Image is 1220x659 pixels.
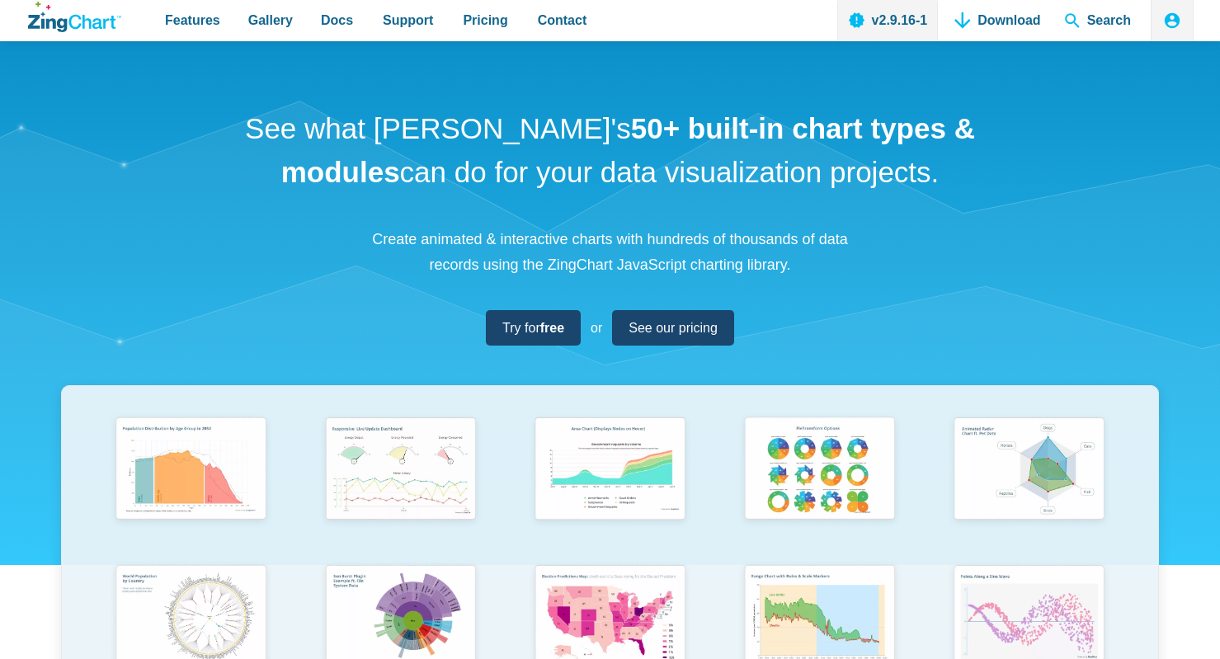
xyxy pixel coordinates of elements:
[107,411,275,530] img: Population Distribution by Age Group in 2052
[629,317,718,339] span: See our pricing
[736,411,903,530] img: Pie Transform Options
[538,9,587,31] span: Contact
[239,107,982,194] h1: See what [PERSON_NAME]'s can do for your data visualization projects.
[317,411,484,530] img: Responsive Live Update Dashboard
[612,310,734,346] a: See our pricing
[506,411,715,558] a: Area Chart (Displays Nodes on Hover)
[321,9,353,31] span: Docs
[486,310,581,346] a: Try forfree
[463,9,507,31] span: Pricing
[714,411,924,558] a: Pie Transform Options
[87,411,296,558] a: Population Distribution by Age Group in 2052
[296,411,506,558] a: Responsive Live Update Dashboard
[165,9,220,31] span: Features
[281,112,975,188] strong: 50+ built-in chart types & modules
[502,317,564,339] span: Try for
[28,2,121,32] a: ZingChart Logo. Click to return to the homepage
[383,9,433,31] span: Support
[945,411,1113,530] img: Animated Radar Chart ft. Pet Data
[591,317,602,339] span: or
[526,411,694,530] img: Area Chart (Displays Nodes on Hover)
[540,321,564,335] strong: free
[248,9,293,31] span: Gallery
[363,227,858,277] p: Create animated & interactive charts with hundreds of thousands of data records using the ZingCha...
[924,411,1133,558] a: Animated Radar Chart ft. Pet Data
